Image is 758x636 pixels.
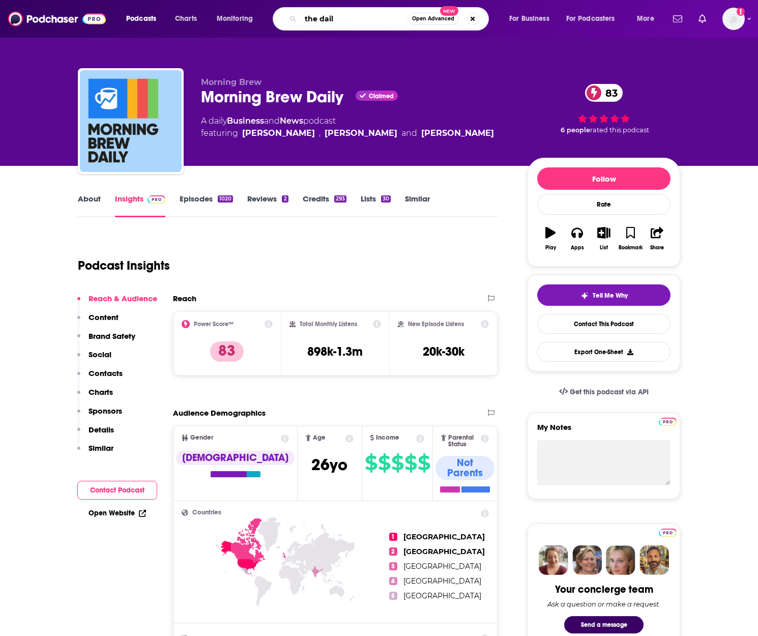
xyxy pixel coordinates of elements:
[176,451,295,465] div: [DEMOGRAPHIC_DATA]
[115,194,165,217] a: InsightsPodchaser Pro
[722,8,745,30] button: Show profile menu
[77,387,113,406] button: Charts
[77,443,113,462] button: Similar
[201,77,261,87] span: Morning Brew
[303,194,346,217] a: Credits293
[282,7,499,31] div: Search podcasts, credits, & more...
[89,387,113,397] p: Charts
[509,12,549,26] span: For Business
[89,368,123,378] p: Contacts
[319,127,320,139] span: ,
[194,321,234,328] h2: Power Score™
[561,126,590,134] span: 6 people
[448,435,479,448] span: Parental Status
[403,562,481,571] span: [GEOGRAPHIC_DATA]
[403,576,481,586] span: [GEOGRAPHIC_DATA]
[365,455,377,471] span: $
[722,8,745,30] img: User Profile
[77,425,114,444] button: Details
[405,194,430,217] a: Similar
[644,220,670,257] button: Share
[89,406,122,416] p: Sponsors
[555,583,653,596] div: Your concierge team
[591,220,617,257] button: List
[210,11,266,27] button: open menu
[566,12,615,26] span: For Podcasters
[571,245,584,251] div: Apps
[572,545,602,575] img: Barbara Profile
[381,195,391,203] div: 30
[282,195,288,203] div: 2
[537,314,670,334] a: Contact This Podcast
[435,456,494,480] div: Not Parents
[77,368,123,387] button: Contacts
[89,350,111,359] p: Social
[737,8,745,16] svg: Add a profile image
[407,13,459,25] button: Open AdvancedNew
[80,70,182,172] img: Morning Brew Daily
[595,84,623,102] span: 83
[89,331,135,341] p: Brand Safety
[423,344,464,359] h3: 20k-30k
[389,547,397,556] span: 2
[551,380,657,404] a: Get this podcast via API
[404,455,417,471] span: $
[650,245,664,251] div: Share
[528,77,680,140] div: 83 6 peoplerated this podcast
[217,12,253,26] span: Monitoring
[89,443,113,453] p: Similar
[389,562,397,570] span: 3
[264,116,280,126] span: and
[630,11,667,27] button: open menu
[77,481,157,500] button: Contact Podcast
[403,547,485,556] span: [GEOGRAPHIC_DATA]
[173,408,266,418] h2: Audience Demographics
[590,126,649,134] span: rated this podcast
[78,194,101,217] a: About
[564,616,644,633] button: Send a message
[78,258,170,273] h1: Podcast Insights
[242,127,315,139] a: Toby Howell
[301,11,407,27] input: Search podcasts, credits, & more...
[210,341,244,362] p: 83
[408,321,464,328] h2: New Episode Listens
[77,331,135,350] button: Brand Safety
[247,194,288,217] a: Reviews2
[334,195,346,203] div: 293
[391,455,403,471] span: $
[659,529,677,537] img: Podchaser Pro
[537,194,670,215] div: Rate
[148,195,165,204] img: Podchaser Pro
[722,8,745,30] span: Logged in as clareliening
[560,11,630,27] button: open menu
[570,388,649,396] span: Get this podcast via API
[537,220,564,257] button: Play
[580,292,589,300] img: tell me why sparkle
[617,220,644,257] button: Bookmark
[77,350,111,368] button: Social
[537,284,670,306] button: tell me why sparkleTell Me Why
[89,425,114,435] p: Details
[537,342,670,362] button: Export One-Sheet
[313,435,326,441] span: Age
[537,167,670,190] button: Follow
[389,577,397,585] span: 4
[376,435,399,441] span: Income
[325,127,397,139] a: Neal Freyman
[89,509,146,517] a: Open Website
[89,312,119,322] p: Content
[639,545,669,575] img: Jon Profile
[389,592,397,600] span: 5
[545,245,556,251] div: Play
[180,194,233,217] a: Episodes1020
[361,194,391,217] a: Lists30
[77,406,122,425] button: Sponsors
[619,245,643,251] div: Bookmark
[8,9,106,28] a: Podchaser - Follow, Share and Rate Podcasts
[218,195,233,203] div: 1020
[77,294,157,312] button: Reach & Audience
[659,416,677,426] a: Pro website
[421,127,494,139] a: Scott Rogowsky
[537,422,670,440] label: My Notes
